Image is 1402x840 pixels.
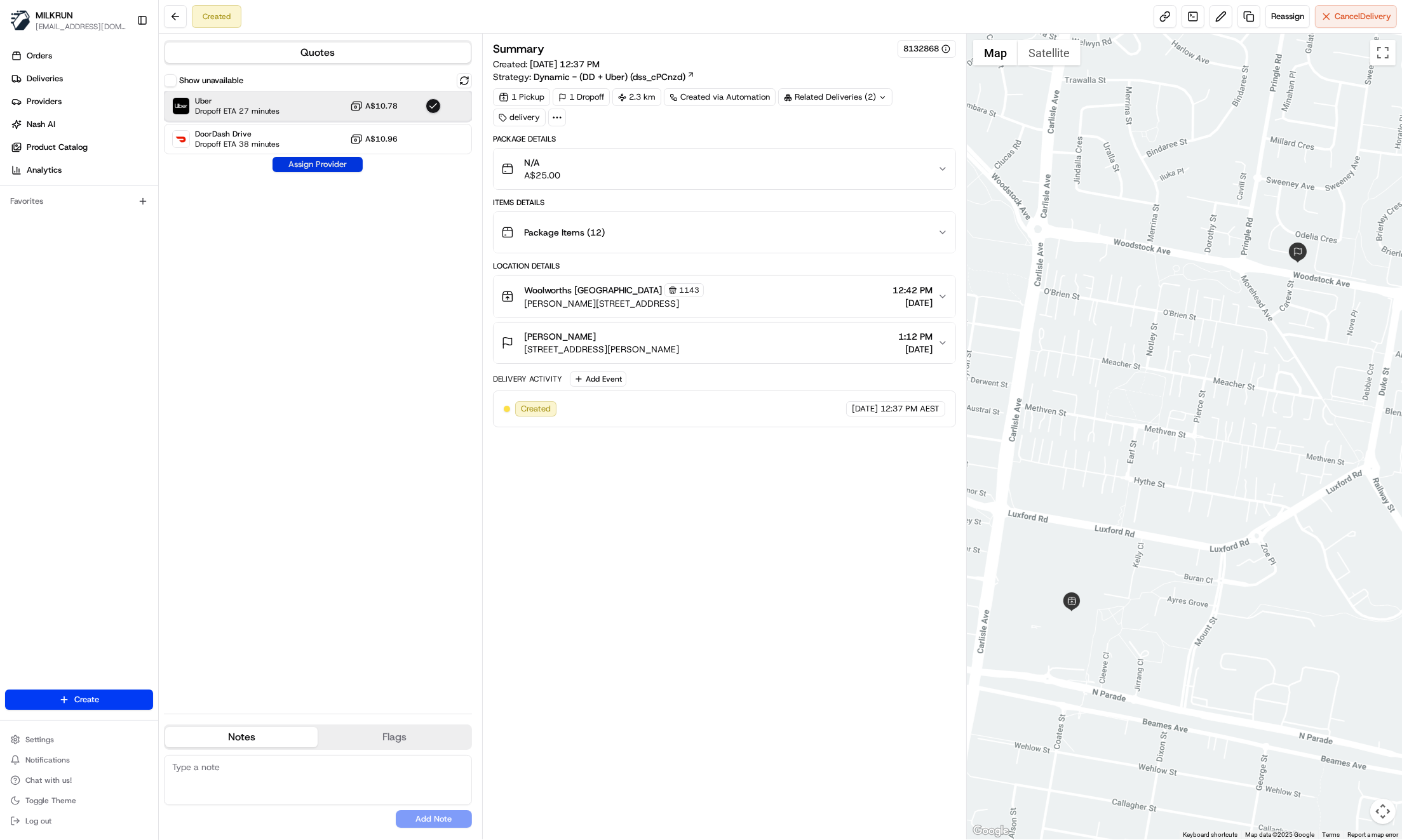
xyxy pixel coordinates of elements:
span: Notifications [25,755,70,765]
span: A$25.00 [524,169,560,182]
a: Analytics [5,160,158,180]
h3: Summary [493,43,544,55]
span: 1:12 PM [898,330,933,343]
button: Assign Provider [273,157,363,172]
span: Uber [195,96,280,106]
span: Dynamic - (DD + Uber) (dss_cPCnzd) [534,70,685,83]
div: 1 Pickup [493,88,550,106]
span: [DATE] [893,297,933,309]
img: 1736555255976-a54dd68f-1ca7-489b-9aae-adbdc363a1c4 [13,121,36,144]
p: Welcome 👋 [13,51,231,71]
a: Providers [5,91,158,112]
span: Toggle Theme [25,796,76,806]
span: Orders [27,50,52,62]
a: Terms [1322,831,1340,838]
button: [PERSON_NAME][STREET_ADDRESS][PERSON_NAME]1:12 PM[DATE] [494,323,955,363]
a: Deliveries [5,69,158,89]
button: Show street map [973,40,1018,65]
span: DoorDash Drive [195,129,280,139]
img: DoorDash Drive [173,131,189,147]
button: N/AA$25.00 [494,149,955,189]
span: Nash AI [27,119,55,130]
label: Show unavailable [179,75,243,86]
span: A$10.96 [365,134,398,144]
div: We're available if you need us! [43,134,161,144]
span: Deliveries [27,73,63,84]
span: Cancel Delivery [1335,11,1391,22]
button: Toggle fullscreen view [1370,40,1396,65]
span: [DATE] [898,343,933,356]
span: Providers [27,96,62,107]
button: MILKRUN [36,9,73,22]
img: Uber [173,98,189,114]
div: Package Details [493,134,956,144]
div: Related Deliveries (2) [778,88,893,106]
span: Created: [493,58,600,70]
button: Map camera controls [1370,799,1396,824]
a: 💻API Documentation [102,179,209,202]
span: Pylon [126,215,154,225]
span: [PERSON_NAME][STREET_ADDRESS] [524,297,704,310]
span: Created [521,403,551,415]
button: Keyboard shortcuts [1183,830,1237,839]
span: Reassign [1271,11,1304,22]
button: Package Items (12) [494,212,955,253]
a: Dynamic - (DD + Uber) (dss_cPCnzd) [534,70,695,83]
span: Analytics [27,164,62,176]
span: Dropoff ETA 38 minutes [195,139,280,149]
button: Quotes [165,43,471,63]
button: Start new chat [216,125,231,140]
div: Location Details [493,261,956,271]
button: [EMAIL_ADDRESS][DOMAIN_NAME] [36,22,126,32]
span: Product Catalog [27,142,88,153]
a: Report a map error [1347,831,1398,838]
a: Powered byPylon [90,215,154,225]
span: Log out [25,816,51,826]
a: Created via Automation [664,88,776,106]
span: [PERSON_NAME] [524,330,596,343]
button: Woolworths [GEOGRAPHIC_DATA]1143[PERSON_NAME][STREET_ADDRESS]12:42 PM[DATE] [494,276,955,317]
button: Notes [165,727,318,747]
a: Orders [5,46,158,66]
span: Map data ©2025 Google [1245,831,1314,838]
a: Open this area in Google Maps (opens a new window) [970,823,1012,839]
span: 1143 [679,285,699,295]
button: Show satellite imagery [1018,40,1081,65]
img: Nash [13,13,38,38]
div: 8132868 [903,43,950,55]
span: Chat with us! [25,775,72,785]
span: [STREET_ADDRESS][PERSON_NAME] [524,343,679,356]
button: Flags [318,727,470,747]
button: Reassign [1265,5,1310,28]
a: 📗Knowledge Base [8,179,102,202]
span: 12:37 PM AEST [880,403,940,415]
div: 2.3 km [612,88,661,106]
a: Product Catalog [5,137,158,157]
button: Chat with us! [5,771,153,789]
div: delivery [493,109,546,126]
span: [DATE] [852,403,878,415]
span: Create [74,694,99,705]
span: Settings [25,735,54,745]
div: Start new chat [43,121,208,134]
span: A$10.78 [365,101,398,111]
input: Clear [33,82,210,95]
button: Notifications [5,751,153,769]
div: 📗 [13,185,23,196]
img: Google [970,823,1012,839]
button: CancelDelivery [1315,5,1397,28]
img: MILKRUN [10,10,30,30]
div: 1 Dropoff [553,88,610,106]
span: N/A [524,156,560,169]
span: [DATE] 12:37 PM [530,58,600,70]
div: 💻 [107,185,118,196]
a: Nash AI [5,114,158,135]
span: API Documentation [120,184,204,197]
span: Dropoff ETA 27 minutes [195,106,280,116]
button: MILKRUNMILKRUN[EMAIL_ADDRESS][DOMAIN_NAME] [5,5,131,36]
span: 12:42 PM [893,284,933,297]
button: A$10.96 [350,133,398,145]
